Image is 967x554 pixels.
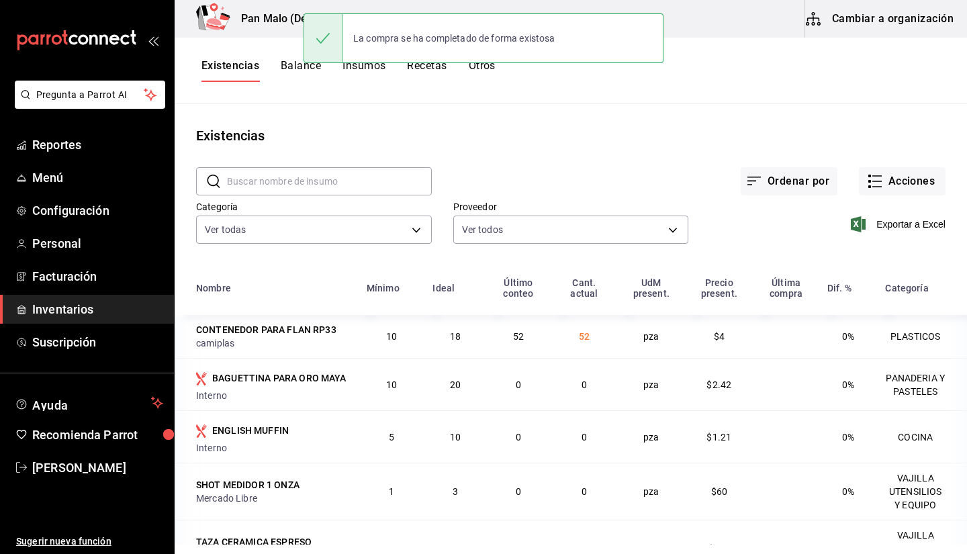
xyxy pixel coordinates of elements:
div: navigation tabs [201,59,496,82]
span: Configuración [32,201,163,220]
span: Sugerir nueva función [16,535,163,549]
td: pza [617,463,685,520]
span: 10 [450,432,461,443]
div: Ideal [432,283,455,293]
div: Dif. % [827,283,851,293]
span: 0 [582,379,587,390]
span: 5 [389,432,394,443]
button: open_drawer_menu [148,35,158,46]
span: Recomienda Parrot [32,426,163,444]
td: pza [617,410,685,463]
span: Menú [32,169,163,187]
span: Ver todos [462,223,503,236]
span: 0 [582,432,587,443]
span: 1 [389,486,394,497]
div: Nombre [196,283,231,293]
div: Categoría [885,283,928,293]
span: Pregunta a Parrot AI [36,88,144,102]
span: 0% [842,379,854,390]
input: Buscar nombre de insumo [227,168,432,195]
button: Recetas [407,59,447,82]
span: 6 [453,543,458,554]
div: Interno [196,389,351,402]
div: Precio present. [693,277,745,299]
span: 10 [386,331,397,342]
div: Existencias [196,126,265,146]
span: $2.42 [706,379,731,390]
span: Ayuda [32,395,146,411]
button: Insumos [342,59,385,82]
button: Balance [281,59,321,82]
button: Ordenar por [741,167,837,195]
div: camiplas [196,336,351,350]
span: 20 [450,379,461,390]
div: TAZA CERAMICA ESPRESO [196,535,312,549]
a: Pregunta a Parrot AI [9,97,165,111]
svg: Insumo producido [196,424,207,438]
span: 0% [842,331,854,342]
span: 0 [516,379,521,390]
span: 18 [450,331,461,342]
span: 0 [516,432,521,443]
span: Inventarios [32,300,163,318]
span: 0% [842,543,854,554]
label: Categoría [196,202,432,212]
span: 52 [579,331,590,342]
span: $1.21 [706,432,731,443]
td: PLASTICOS [877,315,967,358]
span: 0 [582,543,587,554]
span: 52 [513,331,524,342]
div: CONTENEDOR PARA FLAN RP33 [196,323,336,336]
div: Mínimo [367,283,400,293]
span: 0% [842,432,854,443]
div: BAGUETTINA PARA ORO MAYA [212,371,347,385]
span: 0 [582,486,587,497]
span: 10 [386,379,397,390]
span: 0 [516,486,521,497]
span: 3 [453,486,458,497]
div: ENGLISH MUFFIN [212,424,289,437]
span: $4 [714,331,725,342]
svg: Insumo producido [196,372,207,385]
div: Última compra [761,277,811,299]
div: Interno [196,441,351,455]
div: Último conteo [494,277,543,299]
span: Facturación [32,267,163,285]
button: Existencias [201,59,259,82]
span: Ver todas [205,223,246,236]
button: Exportar a Excel [854,216,946,232]
button: Acciones [859,167,946,195]
div: Cant. actual [559,277,609,299]
span: $200 [708,543,731,554]
span: 2 [389,543,394,554]
td: pza [617,358,685,410]
h3: Pan Malo (Décima) [230,11,335,27]
span: Personal [32,234,163,252]
span: Reportes [32,136,163,154]
button: Pregunta a Parrot AI [15,81,165,109]
span: 0 [516,543,521,554]
div: SHOT MEDIDOR 1 ONZA [196,478,300,492]
td: COCINA [877,410,967,463]
span: 0% [842,486,854,497]
label: Proveedor [453,202,689,212]
span: [PERSON_NAME] [32,459,163,477]
span: Suscripción [32,333,163,351]
div: Mercado Libre [196,492,351,505]
td: VAJILLA UTENSILIOS Y EQUIPO [877,463,967,520]
span: $60 [711,486,727,497]
td: PANADERIA Y PASTELES [877,358,967,410]
button: Otros [469,59,496,82]
td: pza [617,315,685,358]
div: UdM present. [625,277,677,299]
div: La compra se ha completado de forma existosa [342,24,566,53]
